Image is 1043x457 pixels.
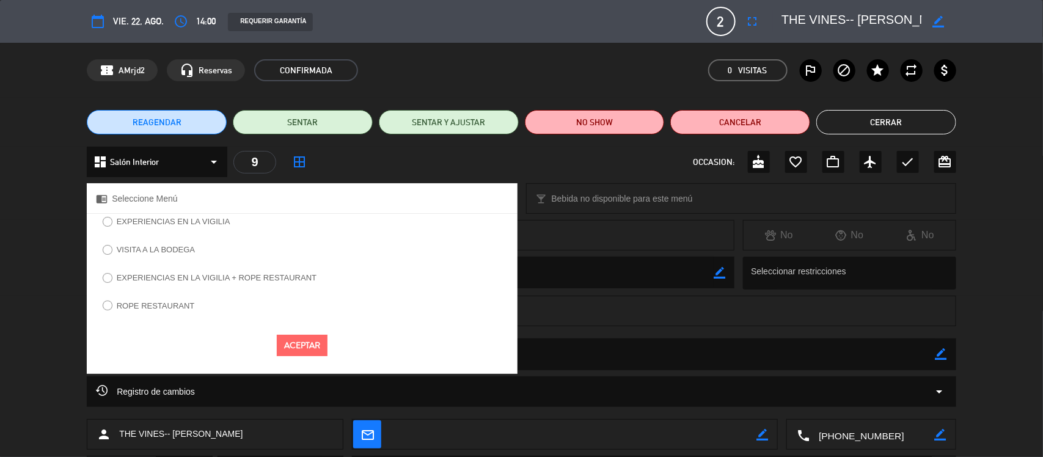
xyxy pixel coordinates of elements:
[96,193,108,205] i: chrome_reader_mode
[292,155,307,169] i: border_all
[789,155,803,169] i: favorite_border
[803,63,818,78] i: outlined_flag
[277,335,328,356] button: Aceptar
[360,428,374,441] i: mail_outline
[117,218,230,225] label: EXPERIENCIAS EN LA VIGILIA
[117,246,195,254] label: VISITA A LA BODEGA
[233,110,373,134] button: SENTAR
[87,10,109,32] button: calendar_today
[87,110,227,134] button: REAGENDAR
[228,13,312,31] div: REQUERIR GARANTÍA
[97,427,111,442] i: person
[525,110,665,134] button: NO SHOW
[694,155,735,169] span: OCCASION:
[119,64,145,78] span: AMrjd2
[863,155,878,169] i: airplanemode_active
[796,428,810,442] i: local_phone
[670,110,810,134] button: Cancelar
[826,155,841,169] i: work_outline
[119,427,243,441] span: THE VINES-- [PERSON_NAME]
[117,274,317,282] label: EXPERIENCIAS EN LA VIGILIA + ROPE RESTAURANT
[536,193,547,205] i: local_bar
[706,7,736,36] span: 2
[933,16,945,27] i: border_color
[938,155,953,169] i: card_giftcard
[112,192,177,206] span: Seleccione Menú
[837,63,852,78] i: block
[254,59,358,81] span: CONFIRMADA
[90,14,105,29] i: calendar_today
[742,10,764,32] button: fullscreen
[96,384,195,399] span: Registro de cambios
[93,155,108,169] i: dashboard
[739,64,767,78] em: Visitas
[901,155,915,169] i: check
[904,63,919,78] i: repeat
[744,227,814,243] div: No
[885,227,956,243] div: No
[932,384,947,399] i: arrow_drop_down
[180,63,194,78] i: headset_mic
[196,13,216,29] span: 14:00
[199,64,232,78] span: Reservas
[379,110,519,134] button: SENTAR Y AJUSTAR
[113,13,164,29] span: vie. 22, ago.
[814,227,885,243] div: No
[133,116,181,129] span: REAGENDAR
[552,192,693,206] span: Bebida no disponible para este menú
[207,155,221,169] i: arrow_drop_down
[170,10,192,32] button: access_time
[117,302,195,310] label: ROPE RESTAURANT
[714,267,725,279] i: border_color
[871,63,885,78] i: star
[935,429,946,441] i: border_color
[745,14,760,29] i: fullscreen
[110,155,159,169] span: Salón Interior
[174,14,188,29] i: access_time
[938,63,953,78] i: attach_money
[728,64,733,78] span: 0
[935,348,947,360] i: border_color
[816,110,956,134] button: Cerrar
[100,63,114,78] span: confirmation_number
[756,429,768,441] i: border_color
[233,151,276,174] div: 9
[752,155,766,169] i: cake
